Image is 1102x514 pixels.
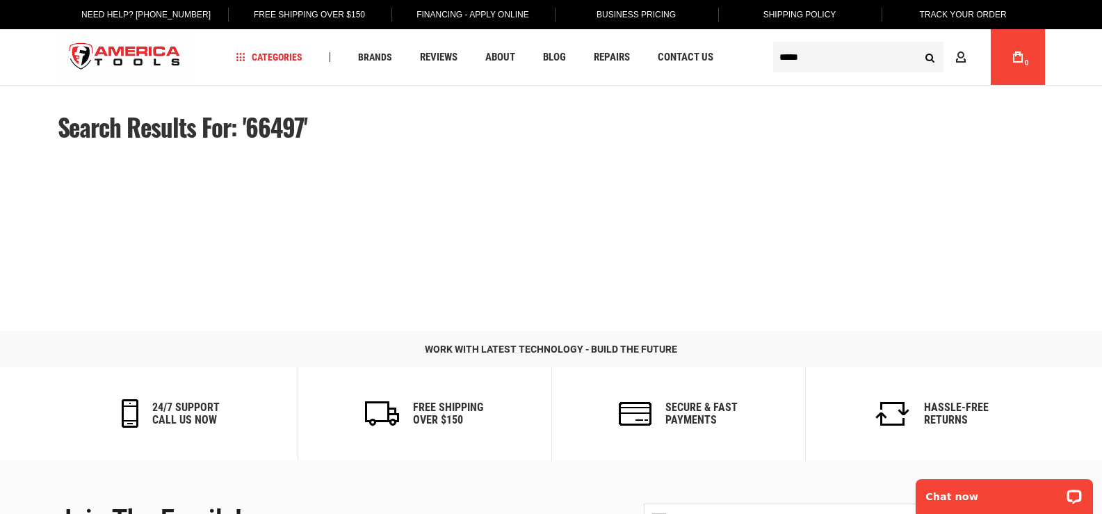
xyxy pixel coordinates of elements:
[420,52,457,63] span: Reviews
[58,109,308,145] span: Search results for: '66497'
[152,401,220,426] h6: 24/7 support call us now
[658,52,713,63] span: Contact Us
[924,401,989,426] h6: Hassle-Free Returns
[352,48,398,67] a: Brands
[358,52,392,62] span: Brands
[763,10,836,19] span: Shipping Policy
[414,48,464,67] a: Reviews
[907,470,1102,514] iframe: LiveChat chat widget
[479,48,521,67] a: About
[58,31,193,83] img: America Tools
[594,52,630,63] span: Repairs
[1005,29,1031,85] a: 0
[413,401,483,426] h6: Free Shipping Over $150
[1025,59,1029,67] span: 0
[651,48,720,67] a: Contact Us
[58,31,193,83] a: store logo
[229,48,309,67] a: Categories
[588,48,636,67] a: Repairs
[665,401,738,426] h6: secure & fast payments
[537,48,572,67] a: Blog
[543,52,566,63] span: Blog
[236,52,302,62] span: Categories
[917,44,943,70] button: Search
[485,52,515,63] span: About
